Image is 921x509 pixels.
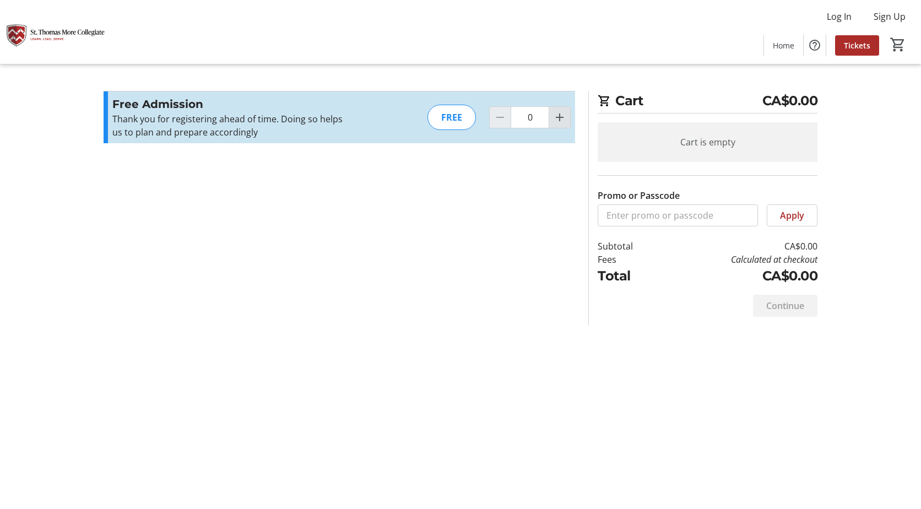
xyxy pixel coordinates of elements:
td: Subtotal [598,240,662,253]
span: Sign Up [874,10,906,23]
td: CA$0.00 [662,240,817,253]
span: Apply [780,209,804,222]
span: Tickets [844,40,870,51]
td: CA$0.00 [662,266,817,286]
div: FREE [427,105,476,130]
p: Thank you for registering ahead of time. Doing so helps us to plan and prepare accordingly [112,112,353,139]
button: Increment by one [549,107,570,128]
td: Fees [598,253,662,266]
input: Enter promo or passcode [598,204,758,226]
h3: Free Admission [112,96,353,112]
label: Promo or Passcode [598,189,680,202]
button: Log In [818,8,860,25]
button: Sign Up [865,8,914,25]
td: Calculated at checkout [662,253,817,266]
a: Tickets [835,35,879,56]
input: Free Admission Quantity [511,106,549,128]
td: Total [598,266,662,286]
h2: Cart [598,91,817,113]
a: Home [764,35,803,56]
button: Cart [888,35,908,55]
span: Log In [827,10,852,23]
button: Help [804,34,826,56]
button: Apply [767,204,817,226]
img: St. Thomas More Collegiate #2's Logo [7,4,105,59]
span: Home [773,40,794,51]
span: CA$0.00 [762,91,818,111]
div: Cart is empty [598,122,817,162]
